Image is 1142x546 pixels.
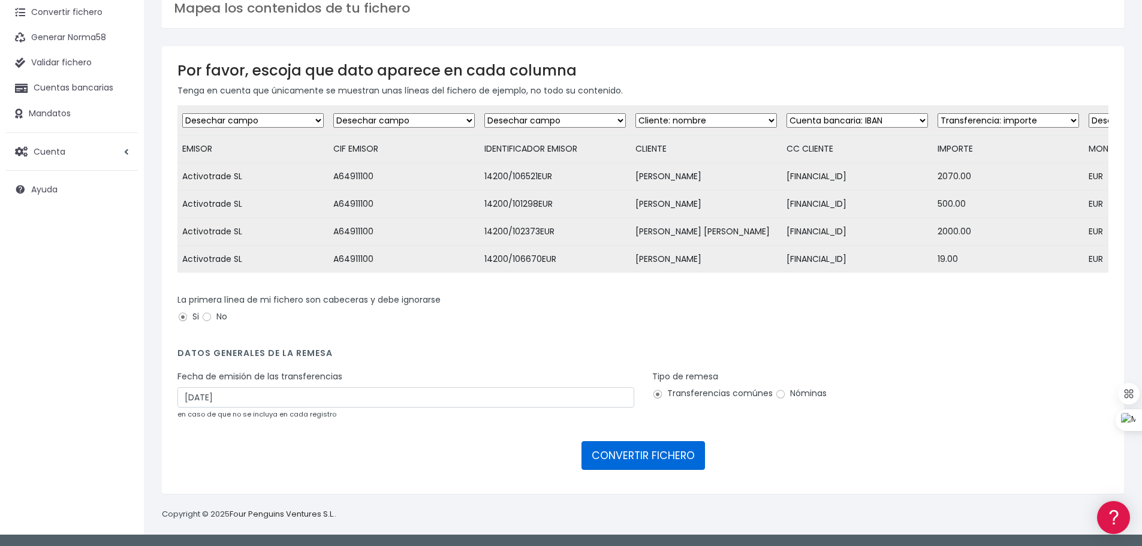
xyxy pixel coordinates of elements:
td: [PERSON_NAME] [631,163,782,191]
label: Fecha de emisión de las transferencias [177,370,342,383]
a: Ayuda [6,177,138,202]
h3: Mapea los contenidos de tu fichero [174,1,1112,16]
label: Tipo de remesa [652,370,718,383]
button: Contáctanos [12,321,228,342]
a: API [12,306,228,325]
label: Si [177,310,199,323]
td: A64911100 [329,191,480,218]
td: EMISOR [177,135,329,163]
label: No [201,310,227,323]
td: 14200/102373EUR [480,218,631,246]
td: IDENTIFICADOR EMISOR [480,135,631,163]
p: Tenga en cuenta que únicamente se muestran unas líneas del fichero de ejemplo, no todo su contenido. [177,84,1108,97]
a: General [12,257,228,276]
a: POWERED BY ENCHANT [165,345,231,357]
td: CIF EMISOR [329,135,480,163]
a: Formatos [12,152,228,170]
span: Ayuda [31,183,58,195]
td: Activotrade SL [177,246,329,273]
small: en caso de que no se incluya en cada registro [177,409,336,419]
td: [FINANCIAL_ID] [782,163,933,191]
a: Información general [12,102,228,120]
td: 2070.00 [933,163,1084,191]
td: A64911100 [329,246,480,273]
a: Cuentas bancarias [6,76,138,101]
td: [FINANCIAL_ID] [782,191,933,218]
td: [FINANCIAL_ID] [782,246,933,273]
td: 2000.00 [933,218,1084,246]
a: Perfiles de empresas [12,207,228,226]
div: Información general [12,83,228,95]
div: Facturación [12,238,228,249]
td: 14200/101298EUR [480,191,631,218]
button: CONVERTIR FICHERO [581,441,705,470]
td: Activotrade SL [177,163,329,191]
td: 14200/106521EUR [480,163,631,191]
td: [PERSON_NAME] [PERSON_NAME] [631,218,782,246]
td: [FINANCIAL_ID] [782,218,933,246]
td: [PERSON_NAME] [631,246,782,273]
td: 500.00 [933,191,1084,218]
h3: Por favor, escoja que dato aparece en cada columna [177,62,1108,79]
p: Copyright © 2025 . [162,508,336,521]
div: Programadores [12,288,228,299]
a: Cuenta [6,139,138,164]
div: Convertir ficheros [12,132,228,144]
a: Videotutoriales [12,189,228,207]
label: Transferencias comúnes [652,387,773,400]
h4: Datos generales de la remesa [177,348,1108,364]
a: Four Penguins Ventures S.L. [230,508,335,520]
td: 14200/106670EUR [480,246,631,273]
td: A64911100 [329,163,480,191]
span: Cuenta [34,145,65,157]
a: Mandatos [6,101,138,126]
a: Validar fichero [6,50,138,76]
td: Activotrade SL [177,218,329,246]
label: Nóminas [775,387,827,400]
label: La primera línea de mi fichero son cabeceras y debe ignorarse [177,294,441,306]
td: A64911100 [329,218,480,246]
td: 19.00 [933,246,1084,273]
td: IMPORTE [933,135,1084,163]
td: [PERSON_NAME] [631,191,782,218]
a: Problemas habituales [12,170,228,189]
td: CLIENTE [631,135,782,163]
td: Activotrade SL [177,191,329,218]
a: Generar Norma58 [6,25,138,50]
td: CC CLIENTE [782,135,933,163]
